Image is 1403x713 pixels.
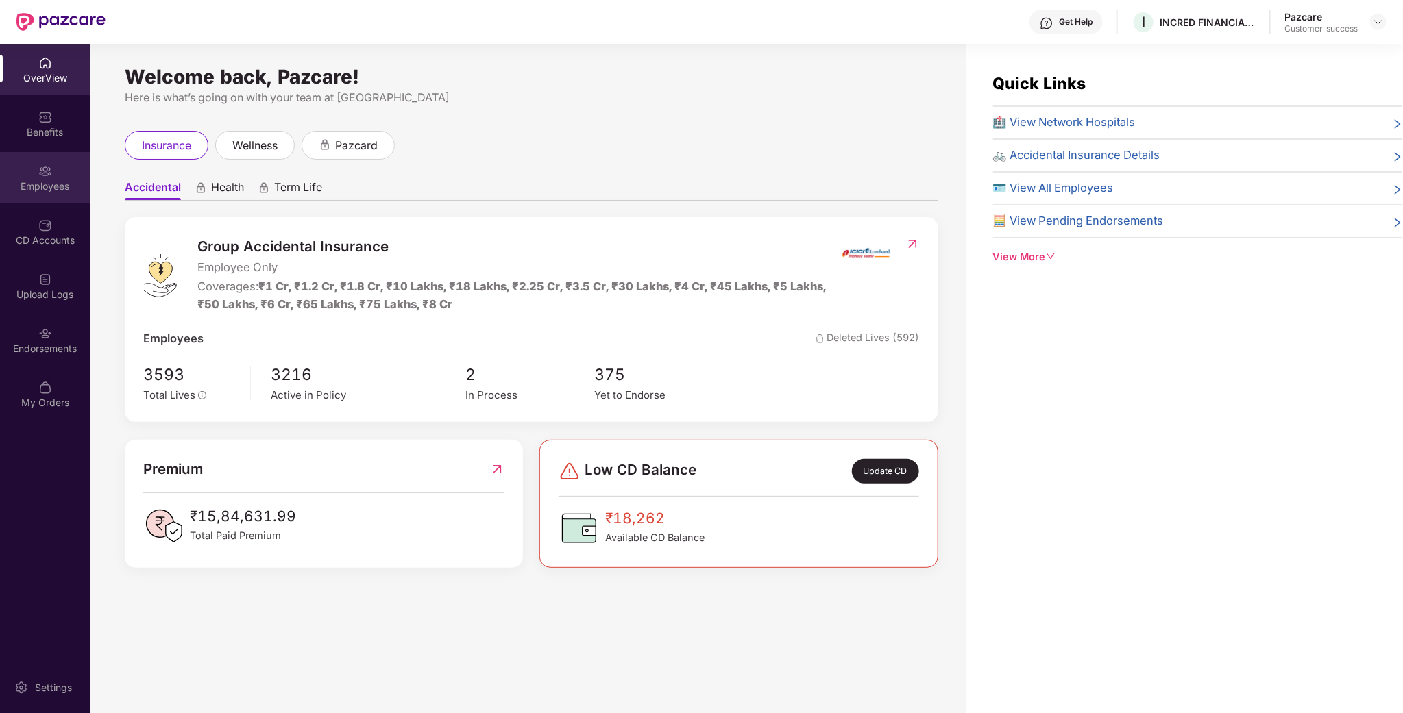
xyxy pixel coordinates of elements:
[271,362,465,387] span: 3216
[38,327,52,340] img: svg+xml;base64,PHN2ZyBpZD0iRW5kb3JzZW1lbnRzIiB4bWxucz0iaHR0cDovL3d3dy53My5vcmcvMjAwMC9zdmciIHdpZH...
[142,137,191,154] span: insurance
[211,180,244,200] span: Health
[1160,16,1256,29] div: INCRED FINANCIAL SERVICES LIMITED
[465,362,595,387] span: 2
[559,460,581,482] img: svg+xml;base64,PHN2ZyBpZD0iRGFuZ2VyLTMyeDMyIiB4bWxucz0iaHR0cDovL3d3dy53My5vcmcvMjAwMC9zdmciIHdpZH...
[274,180,322,200] span: Term Life
[490,458,504,480] img: RedirectIcon
[1142,14,1145,30] span: I
[143,388,195,401] span: Total Lives
[335,137,378,154] span: pazcard
[195,182,207,194] div: animation
[125,71,938,82] div: Welcome back, Pazcare!
[595,362,724,387] span: 375
[993,249,1403,265] div: View More
[125,180,181,200] span: Accidental
[190,528,296,544] span: Total Paid Premium
[840,236,892,270] img: insurerIcon
[993,212,1164,230] span: 🧮 View Pending Endorsements
[605,530,705,546] span: Available CD Balance
[232,137,278,154] span: wellness
[1392,182,1403,197] span: right
[1392,116,1403,132] span: right
[1046,251,1056,261] span: down
[605,508,705,530] span: ₹18,262
[993,114,1136,132] span: 🏥 View Network Hospitals
[1040,16,1053,30] img: svg+xml;base64,PHN2ZyBpZD0iSGVscC0zMngzMiIgeG1sbnM9Imh0dHA6Ly93d3cudzMub3JnLzIwMDAvc3ZnIiB3aWR0aD...
[14,681,28,695] img: svg+xml;base64,PHN2ZyBpZD0iU2V0dGluZy0yMHgyMCIgeG1sbnM9Imh0dHA6Ly93d3cudzMub3JnLzIwMDAvc3ZnIiB3aW...
[1284,23,1358,34] div: Customer_success
[1392,149,1403,164] span: right
[271,387,465,403] div: Active in Policy
[197,278,840,314] div: Coverages:
[816,330,920,348] span: Deleted Lives (592)
[197,279,826,311] span: ₹1 Cr, ₹1.2 Cr, ₹1.8 Cr, ₹10 Lakhs, ₹18 Lakhs, ₹2.25 Cr, ₹3.5 Cr, ₹30 Lakhs, ₹4 Cr, ₹45 Lakhs, ₹5...
[1392,215,1403,230] span: right
[258,182,270,194] div: animation
[905,237,920,251] img: RedirectIcon
[143,330,204,348] span: Employees
[993,147,1160,164] span: 🚲 Accidental Insurance Details
[38,218,52,232] img: svg+xml;base64,PHN2ZyBpZD0iQ0RfQWNjb3VudHMiIGRhdGEtbmFtZT0iQ0QgQWNjb3VudHMiIHhtbG5zPSJodHRwOi8vd3...
[1059,16,1093,27] div: Get Help
[585,459,696,484] span: Low CD Balance
[143,458,203,480] span: Premium
[1284,10,1358,23] div: Pazcare
[319,138,331,151] div: animation
[143,254,177,297] img: logo
[595,387,724,403] div: Yet to Endorse
[38,110,52,124] img: svg+xml;base64,PHN2ZyBpZD0iQmVuZWZpdHMiIHhtbG5zPSJodHRwOi8vd3d3LnczLm9yZy8yMDAwL3N2ZyIgd2lkdGg9Ij...
[197,259,840,277] span: Employee Only
[559,508,600,549] img: CDBalanceIcon
[143,362,241,387] span: 3593
[38,164,52,178] img: svg+xml;base64,PHN2ZyBpZD0iRW1wbG95ZWVzIiB4bWxucz0iaHR0cDovL3d3dy53My5vcmcvMjAwMC9zdmciIHdpZHRoPS...
[143,505,184,547] img: PaidPremiumIcon
[198,391,206,399] span: info-circle
[852,459,919,484] div: Update CD
[816,334,825,343] img: deleteIcon
[31,681,76,695] div: Settings
[16,13,106,31] img: New Pazcare Logo
[38,273,52,286] img: svg+xml;base64,PHN2ZyBpZD0iVXBsb2FkX0xvZ3MiIGRhdGEtbmFtZT0iVXBsb2FkIExvZ3MiIHhtbG5zPSJodHRwOi8vd3...
[38,381,52,395] img: svg+xml;base64,PHN2ZyBpZD0iTXlfT3JkZXJzIiBkYXRhLW5hbWU9Ik15IE9yZGVycyIgeG1sbnM9Imh0dHA6Ly93d3cudz...
[125,89,938,106] div: Here is what’s going on with your team at [GEOGRAPHIC_DATA]
[1373,16,1384,27] img: svg+xml;base64,PHN2ZyBpZD0iRHJvcGRvd24tMzJ4MzIiIHhtbG5zPSJodHRwOi8vd3d3LnczLm9yZy8yMDAwL3N2ZyIgd2...
[197,236,840,258] span: Group Accidental Insurance
[993,179,1114,197] span: 🪪 View All Employees
[465,387,595,403] div: In Process
[190,505,296,528] span: ₹15,84,631.99
[38,56,52,70] img: svg+xml;base64,PHN2ZyBpZD0iSG9tZSIgeG1sbnM9Imh0dHA6Ly93d3cudzMub3JnLzIwMDAvc3ZnIiB3aWR0aD0iMjAiIG...
[993,74,1086,93] span: Quick Links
